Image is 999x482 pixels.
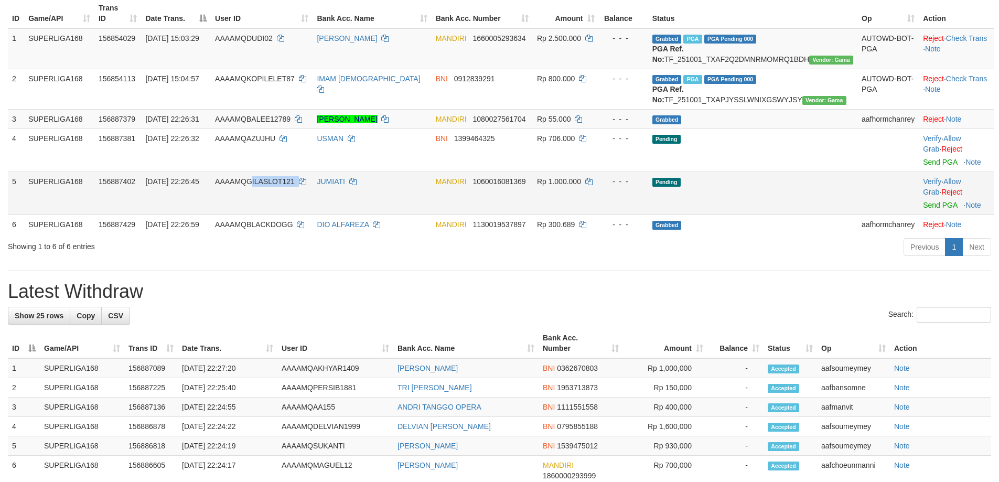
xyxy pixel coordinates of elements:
span: [DATE] 15:03:29 [145,34,199,42]
a: Reject [923,115,944,123]
span: BNI [436,74,448,83]
span: Vendor URL: https://trx31.1velocity.biz [802,96,846,105]
td: AAAAMQAKHYAR1409 [277,358,393,378]
th: Balance: activate to sort column ascending [707,328,764,358]
span: MANDIRI [543,461,574,469]
span: Grabbed [652,115,682,124]
a: Reject [923,34,944,42]
td: aafmanvit [817,398,890,417]
span: MANDIRI [436,177,467,186]
span: 156887429 [99,220,135,229]
td: 156887136 [124,398,178,417]
td: [DATE] 22:25:40 [178,378,277,398]
span: Accepted [768,442,799,451]
td: Rp 930,000 [623,436,707,456]
span: PGA Pending [704,75,757,84]
td: 156886818 [124,436,178,456]
td: Rp 150,000 [623,378,707,398]
th: Status: activate to sort column ascending [764,328,817,358]
span: Pending [652,178,681,187]
td: SUPERLIGA168 [24,215,94,234]
a: Previous [904,238,946,256]
span: BNI [543,364,555,372]
td: · · [919,128,994,172]
a: Note [925,45,941,53]
span: Copy 0795855188 to clipboard [557,422,598,431]
td: SUPERLIGA168 [40,378,124,398]
td: TF_251001_TXAF2Q2DMNRMOMRQ1BDH [648,28,857,69]
th: Op: activate to sort column ascending [817,328,890,358]
a: IMAM [DEMOGRAPHIC_DATA] [317,74,420,83]
a: JUMIATI [317,177,345,186]
a: [PERSON_NAME] [398,461,458,469]
td: Rp 1,000,000 [623,358,707,378]
td: · · [919,69,994,109]
a: Note [894,383,910,392]
th: Bank Acc. Name: activate to sort column ascending [393,328,539,358]
span: Accepted [768,365,799,373]
span: 156887379 [99,115,135,123]
a: Note [894,442,910,450]
span: Copy 1399464325 to clipboard [454,134,495,143]
td: 3 [8,398,40,417]
td: AAAAMQSUKANTI [277,436,393,456]
div: Showing 1 to 6 of 6 entries [8,237,409,252]
td: Rp 1,600,000 [623,417,707,436]
span: · [923,134,961,153]
span: Rp 1.000.000 [537,177,581,186]
td: [DATE] 22:27:20 [178,358,277,378]
span: Copy 1660005293634 to clipboard [472,34,525,42]
th: ID: activate to sort column descending [8,328,40,358]
span: [DATE] 22:26:32 [145,134,199,143]
td: 4 [8,417,40,436]
div: - - - [603,176,644,187]
a: [PERSON_NAME] [398,442,458,450]
span: MANDIRI [436,220,467,229]
span: 156854029 [99,34,135,42]
span: Grabbed [652,75,682,84]
td: 156886878 [124,417,178,436]
div: - - - [603,33,644,44]
span: Copy 1953713873 to clipboard [557,383,598,392]
td: SUPERLIGA168 [24,128,94,172]
td: [DATE] 22:24:55 [178,398,277,417]
th: Action [890,328,991,358]
td: SUPERLIGA168 [24,109,94,128]
span: 156854113 [99,74,135,83]
td: [DATE] 22:24:22 [178,417,277,436]
td: 1 [8,28,24,69]
span: Copy 1111551558 to clipboard [557,403,598,411]
td: · [919,215,994,234]
td: SUPERLIGA168 [40,398,124,417]
a: 1 [945,238,963,256]
a: Next [962,238,991,256]
td: TF_251001_TXAPJYSSLWNIXGSWYJSY [648,69,857,109]
div: - - - [603,133,644,144]
span: Show 25 rows [15,312,63,320]
td: 5 [8,436,40,456]
td: 2 [8,378,40,398]
span: Copy 1060016081369 to clipboard [472,177,525,186]
span: AAAAMQDUDI02 [215,34,273,42]
span: BNI [543,422,555,431]
a: Note [925,85,941,93]
span: Accepted [768,403,799,412]
label: Search: [888,307,991,323]
td: · · [919,28,994,69]
b: PGA Ref. No: [652,85,684,104]
td: SUPERLIGA168 [40,358,124,378]
a: Note [894,403,910,411]
span: Copy 1860000293999 to clipboard [543,472,596,480]
span: [DATE] 22:26:45 [145,177,199,186]
span: AAAAMQKOPILELET87 [215,74,295,83]
a: Copy [70,307,102,325]
td: 156887225 [124,378,178,398]
td: 5 [8,172,24,215]
div: - - - [603,114,644,124]
a: [PERSON_NAME] [398,364,458,372]
a: CSV [101,307,130,325]
td: - [707,417,764,436]
span: CSV [108,312,123,320]
td: AAAAMQPERSIB1881 [277,378,393,398]
th: Date Trans.: activate to sort column ascending [178,328,277,358]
